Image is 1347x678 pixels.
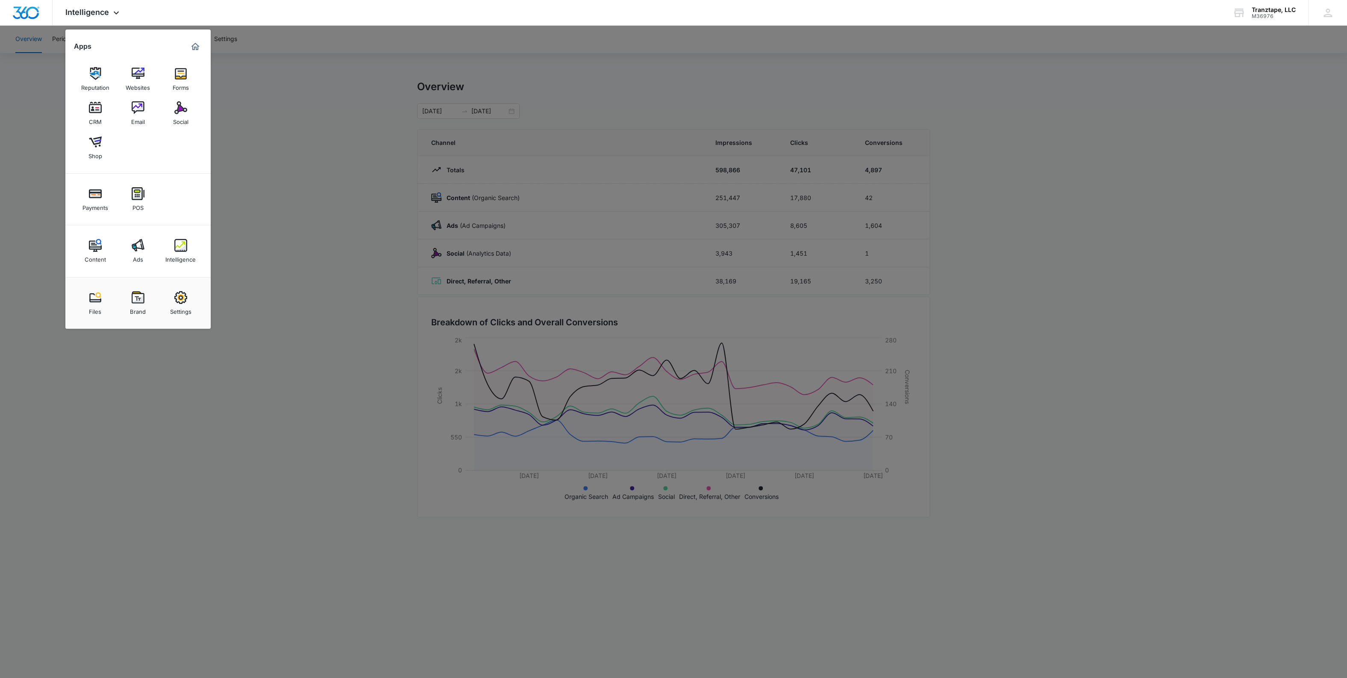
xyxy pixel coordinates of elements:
[130,304,146,315] div: Brand
[89,114,102,125] div: CRM
[165,287,197,319] a: Settings
[165,97,197,130] a: Social
[122,287,154,319] a: Brand
[81,80,109,91] div: Reputation
[165,252,196,263] div: Intelligence
[173,80,189,91] div: Forms
[85,252,106,263] div: Content
[165,63,197,95] a: Forms
[122,97,154,130] a: Email
[122,183,154,215] a: POS
[122,63,154,95] a: Websites
[65,8,109,17] span: Intelligence
[131,114,145,125] div: Email
[79,183,112,215] a: Payments
[79,235,112,267] a: Content
[122,235,154,267] a: Ads
[79,97,112,130] a: CRM
[82,200,108,211] div: Payments
[1252,6,1296,13] div: account name
[173,114,188,125] div: Social
[79,287,112,319] a: Files
[170,304,191,315] div: Settings
[79,131,112,164] a: Shop
[1252,13,1296,19] div: account id
[133,252,143,263] div: Ads
[126,80,150,91] div: Websites
[89,304,101,315] div: Files
[74,42,91,50] h2: Apps
[188,40,202,53] a: Marketing 360® Dashboard
[88,148,102,159] div: Shop
[132,200,144,211] div: POS
[165,235,197,267] a: Intelligence
[79,63,112,95] a: Reputation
